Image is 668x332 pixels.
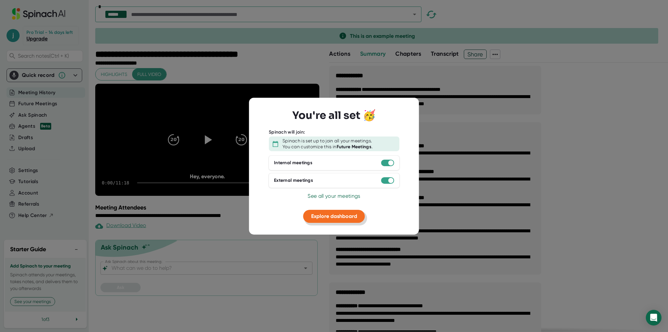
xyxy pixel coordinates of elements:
button: Explore dashboard [303,210,365,223]
span: Explore dashboard [311,213,357,219]
button: See all your meetings [308,192,360,200]
div: External meetings [274,178,313,183]
div: Internal meetings [274,160,312,166]
div: Spinach will join: [269,129,305,135]
div: Open Intercom Messenger [646,310,661,325]
div: You can customize this in . [282,144,372,150]
span: See all your meetings [308,193,360,199]
b: Future Meetings [337,144,372,149]
div: Spinach is set up to join all your meetings. [282,138,372,144]
h3: You're all set 🥳 [292,109,376,122]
